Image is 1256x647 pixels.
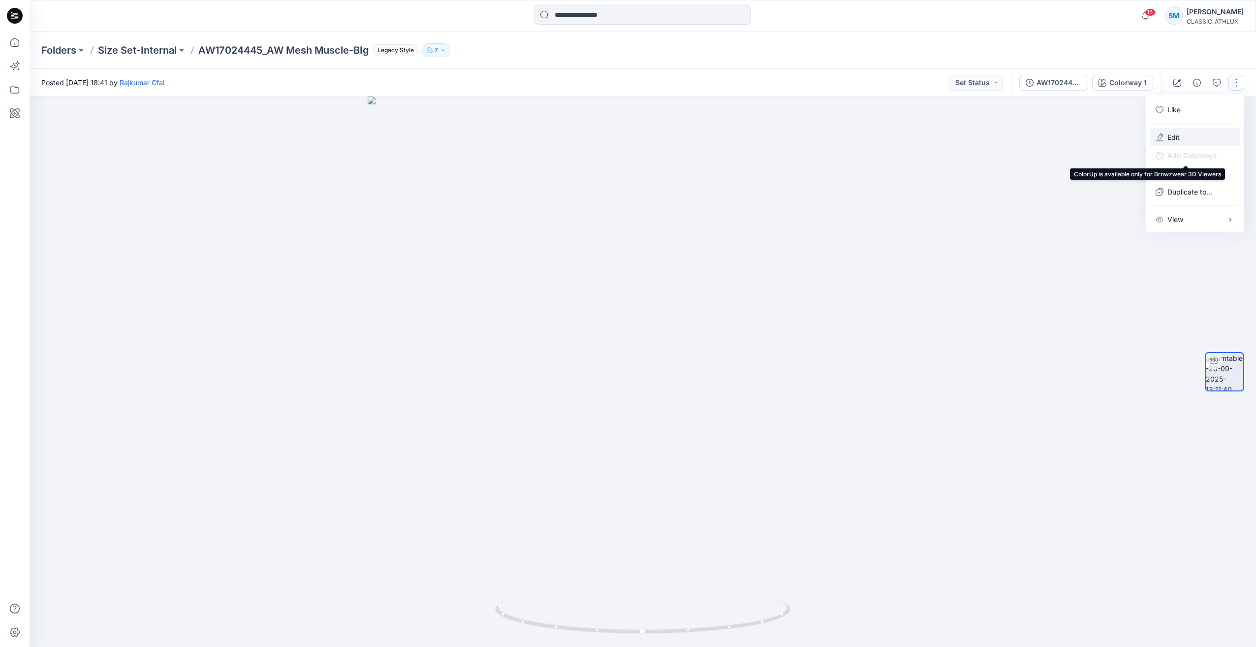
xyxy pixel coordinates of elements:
[198,43,369,57] p: AW17024445_AW Mesh Muscle-BIg
[1167,187,1212,197] p: Duplicate to...
[1167,132,1180,142] a: Edit
[1019,75,1088,91] button: AW17024445_AW Mesh Muscle-BIg
[1187,6,1244,18] div: [PERSON_NAME]
[422,43,450,57] button: 7
[1165,7,1183,25] div: SM
[41,77,164,88] span: Posted [DATE] 18:41 by
[1189,75,1205,91] button: Details
[1187,18,1244,25] div: CLASSIC_ATHLUX
[1206,353,1243,390] img: turntable-20-09-2025-13:11:40
[1092,75,1153,91] button: Colorway 1
[98,43,177,57] a: Size Set-Internal
[369,43,418,57] button: Legacy Style
[1167,104,1181,115] p: Like
[1167,214,1183,225] p: View
[1036,77,1082,88] div: AW17024445_AW Mesh Muscle-BIg
[373,44,418,56] span: Legacy Style
[1109,77,1147,88] div: Colorway 1
[120,78,164,87] a: Rajkumar Cfai
[41,43,76,57] a: Folders
[1167,168,1223,179] p: Add to Collection
[435,45,438,56] p: 7
[1145,8,1156,16] span: 15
